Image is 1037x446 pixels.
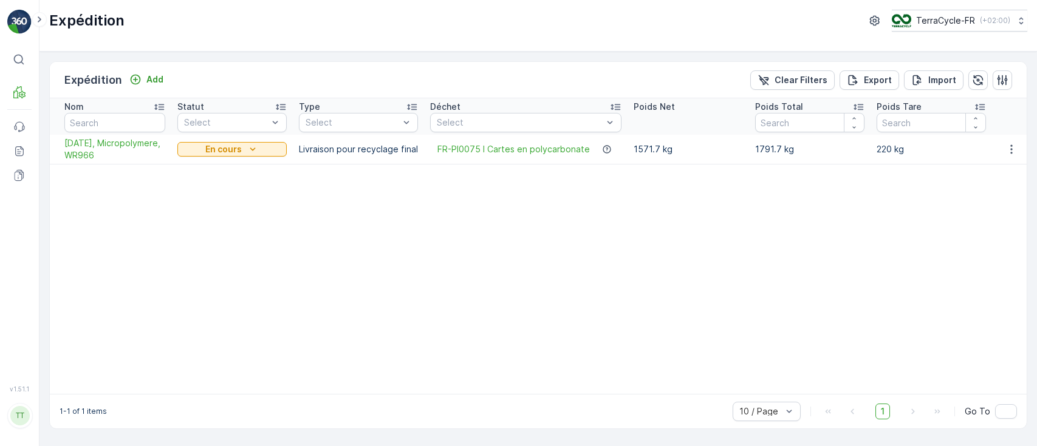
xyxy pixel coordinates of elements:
button: Export [840,70,899,90]
p: Expédition [49,11,125,30]
p: 220 kg [877,143,986,155]
p: Expédition [64,72,122,89]
span: [DATE], Micropolymere, WR966 [64,137,165,161]
button: TT [7,395,32,436]
p: 1-1 of 1 items [60,407,107,416]
span: Go To [965,405,990,417]
button: TerraCycle-FR(+02:00) [892,10,1027,32]
p: Select [184,117,268,129]
input: Search [755,113,864,132]
p: ( +02:00 ) [980,16,1010,25]
p: Livraison pour recyclage final [299,143,418,155]
a: FR-PI0075 I Cartes en polycarbonate [437,143,590,155]
button: En cours [177,142,287,157]
p: Statut [177,101,204,113]
input: Search [64,113,165,132]
button: Import [904,70,963,90]
p: Déchet [430,101,460,113]
p: Select [306,117,399,129]
span: v 1.51.1 [7,385,32,393]
p: En cours [205,143,242,155]
p: 1791.7 kg [755,143,864,155]
p: Nom [64,101,84,113]
p: Poids Tare [877,101,922,113]
p: Import [928,74,956,86]
span: 1 [875,404,890,419]
img: logo [7,10,32,34]
p: Select [437,117,603,129]
div: TT [10,406,30,425]
p: Export [864,74,892,86]
p: 1571.7 kg [634,143,743,155]
p: Type [299,101,320,113]
button: Clear Filters [750,70,835,90]
button: Add [125,72,168,87]
p: Poids Total [755,101,803,113]
input: Search [877,113,986,132]
p: TerraCycle-FR [916,15,975,27]
p: Poids Net [634,101,675,113]
p: Add [146,73,163,86]
p: Clear Filters [775,74,827,86]
img: TC_H152nZO.png [892,14,911,27]
a: 09.09.2025, Micropolymere, WR966 [64,137,165,161]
